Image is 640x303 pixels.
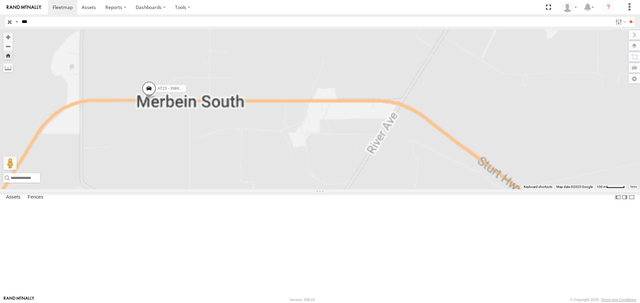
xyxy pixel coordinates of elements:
[14,17,19,27] label: Search Query
[629,74,640,83] label: Map Settings
[3,157,17,170] button: Drag Pegman onto the map to open Street View
[3,42,13,51] button: Zoom out
[630,185,637,188] a: Terms (opens in new tab)
[3,33,13,42] button: Zoom in
[290,298,315,302] div: Version: 308.01
[24,193,47,202] label: Fences
[628,193,635,202] label: Hide Summary Table
[524,185,552,189] button: Keyboard shortcuts
[603,2,614,13] i: ?
[556,185,593,189] span: Map data ©2025 Google
[613,17,627,27] label: Search Filter Options
[3,193,24,202] label: Assets
[158,86,187,91] span: AT23 - XW41GB
[560,2,579,12] div: Adam Falloon
[595,185,627,189] button: Map scale: 100 m per 51 pixels
[601,298,636,302] a: Terms and Conditions
[597,185,606,189] span: 100 m
[4,296,34,303] a: Visit our Website
[570,298,636,302] div: © Copyright 2025 -
[7,5,41,10] img: rand-logo.svg
[615,193,621,202] label: Dock Summary Table to the Left
[3,63,13,73] label: Measure
[621,193,628,202] label: Dock Summary Table to the Right
[3,51,13,60] button: Zoom Home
